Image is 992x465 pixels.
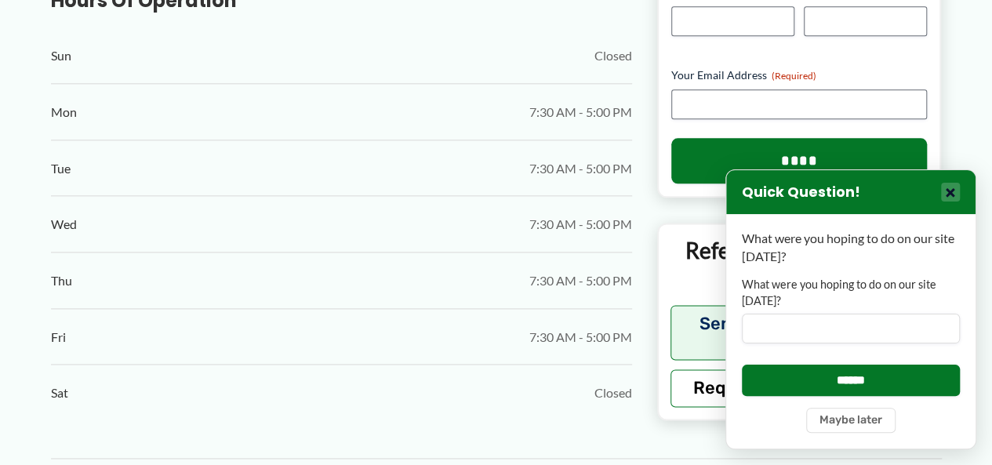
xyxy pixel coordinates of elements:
label: What were you hoping to do on our site [DATE]? [742,277,960,309]
p: What were you hoping to do on our site [DATE]? [742,230,960,265]
button: Request Medical Records [670,369,928,407]
label: Your Email Address [671,67,928,83]
span: 7:30 AM - 5:00 PM [529,100,632,124]
span: 7:30 AM - 5:00 PM [529,157,632,180]
span: Tue [51,157,71,180]
span: Closed [594,381,632,405]
span: Wed [51,213,77,236]
span: 7:30 AM - 5:00 PM [529,325,632,349]
span: 7:30 AM - 5:00 PM [529,269,632,292]
button: Send orders and clinical documents [670,305,928,360]
p: Referring Providers and Staff [670,236,928,293]
span: 7:30 AM - 5:00 PM [529,213,632,236]
span: Closed [594,44,632,67]
span: Fri [51,325,66,349]
span: Mon [51,100,77,124]
span: (Required) [772,70,816,82]
button: Maybe later [806,408,896,433]
h3: Quick Question! [742,183,860,202]
span: Sat [51,381,68,405]
span: Thu [51,269,72,292]
button: Close [941,183,960,202]
span: Sun [51,44,71,67]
